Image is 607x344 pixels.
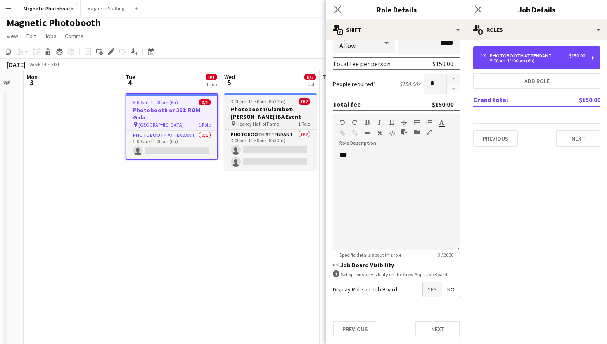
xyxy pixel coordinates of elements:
div: Total fee [333,100,361,108]
button: Underline [389,119,395,126]
td: $150.00 [552,93,600,106]
a: Edit [23,31,39,41]
div: 1 x [480,53,490,59]
span: No [442,282,460,297]
div: Total fee per person [333,60,391,68]
button: Previous [333,321,377,337]
button: Paste as plain text [401,129,407,136]
button: Increase [447,74,460,84]
span: Edit [26,32,36,40]
button: Add role [473,73,600,89]
div: $150.00 [569,53,585,59]
button: Fullscreen [426,129,432,136]
button: Insert video [414,129,420,136]
div: Set options for visibility on the Crew App’s Job Board [333,270,460,278]
h3: Job Details [467,4,607,15]
span: 0/1 [206,74,217,80]
span: [GEOGRAPHIC_DATA] [138,122,184,128]
span: Hockey Hall of Fame [236,121,279,127]
button: Magnetic Staffing [81,0,131,17]
span: View [7,32,18,40]
button: Text Color [439,119,444,126]
button: Italic [377,119,382,126]
h3: Job Board Visibility [333,261,460,269]
span: Mon [27,73,38,81]
h3: Role Details [326,4,467,15]
span: Specific details about this role [333,252,408,258]
button: Previous [473,130,518,147]
span: 1 Role [298,121,310,127]
h3: Photobooth or 360: ROM Gala [126,106,217,121]
label: People required [333,80,376,88]
button: Magnetic Photobooth [17,0,81,17]
span: 0/2 [304,74,316,80]
div: Photobooth Attendant [490,53,555,59]
span: 3 / 2000 [431,252,460,258]
h3: Photobooth/Glambot- [PERSON_NAME] IBA Event [224,105,317,120]
button: Undo [339,119,345,126]
span: 1 Role [199,122,211,128]
div: EDT [51,61,60,67]
app-job-card: 5:00pm-11:00pm (6h)0/1Photobooth or 360: ROM Gala [GEOGRAPHIC_DATA]1 RolePhotobooth Attendant0/15... [126,93,218,160]
div: $150.00 [433,60,453,68]
div: $150.00 x [399,80,420,88]
span: Yes [423,282,442,297]
div: [DATE] [7,60,26,69]
button: Next [415,321,460,337]
span: 0/2 [299,98,310,105]
span: 3 [26,78,38,87]
a: Jobs [41,31,60,41]
div: 1 Job [206,81,217,87]
span: Week 44 [27,61,48,67]
span: Wed [224,73,235,81]
span: Jobs [44,32,57,40]
span: 6 [322,78,333,87]
a: View [3,31,21,41]
div: Shift [326,20,467,40]
div: $150.00 [432,100,453,108]
div: 1 Job [305,81,315,87]
button: Strikethrough [401,119,407,126]
button: Horizontal Line [364,130,370,136]
div: 5:00pm-11:00pm (6h) [480,59,585,63]
button: Unordered List [414,119,420,126]
label: Display Role on Job Board [333,286,397,293]
span: Comms [65,32,83,40]
button: Next [556,130,600,147]
button: Clear Formatting [377,130,382,136]
span: 0/1 [199,99,211,105]
span: Thu [323,73,333,81]
button: Redo [352,119,358,126]
span: Allow [339,41,356,50]
app-card-role: Photobooth Attendant0/23:00pm-11:30pm (8h30m) [224,130,317,170]
span: 3:00pm-11:30pm (8h30m) [231,98,285,105]
span: 4 [124,78,135,87]
app-card-role: Photobooth Attendant0/15:00pm-11:00pm (6h) [126,131,217,159]
button: Ordered List [426,119,432,126]
span: Tue [126,73,135,81]
td: Grand total [473,93,552,106]
button: HTML Code [389,130,395,136]
a: Comms [62,31,87,41]
app-job-card: 3:00pm-11:30pm (8h30m)0/2Photobooth/Glambot- [PERSON_NAME] IBA Event Hockey Hall of Fame1 RolePho... [224,93,317,170]
div: Roles [467,20,607,40]
span: 5 [223,78,235,87]
button: Bold [364,119,370,126]
span: 5:00pm-11:00pm (6h) [133,99,178,105]
h1: Magnetic Photobooth [7,17,101,29]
